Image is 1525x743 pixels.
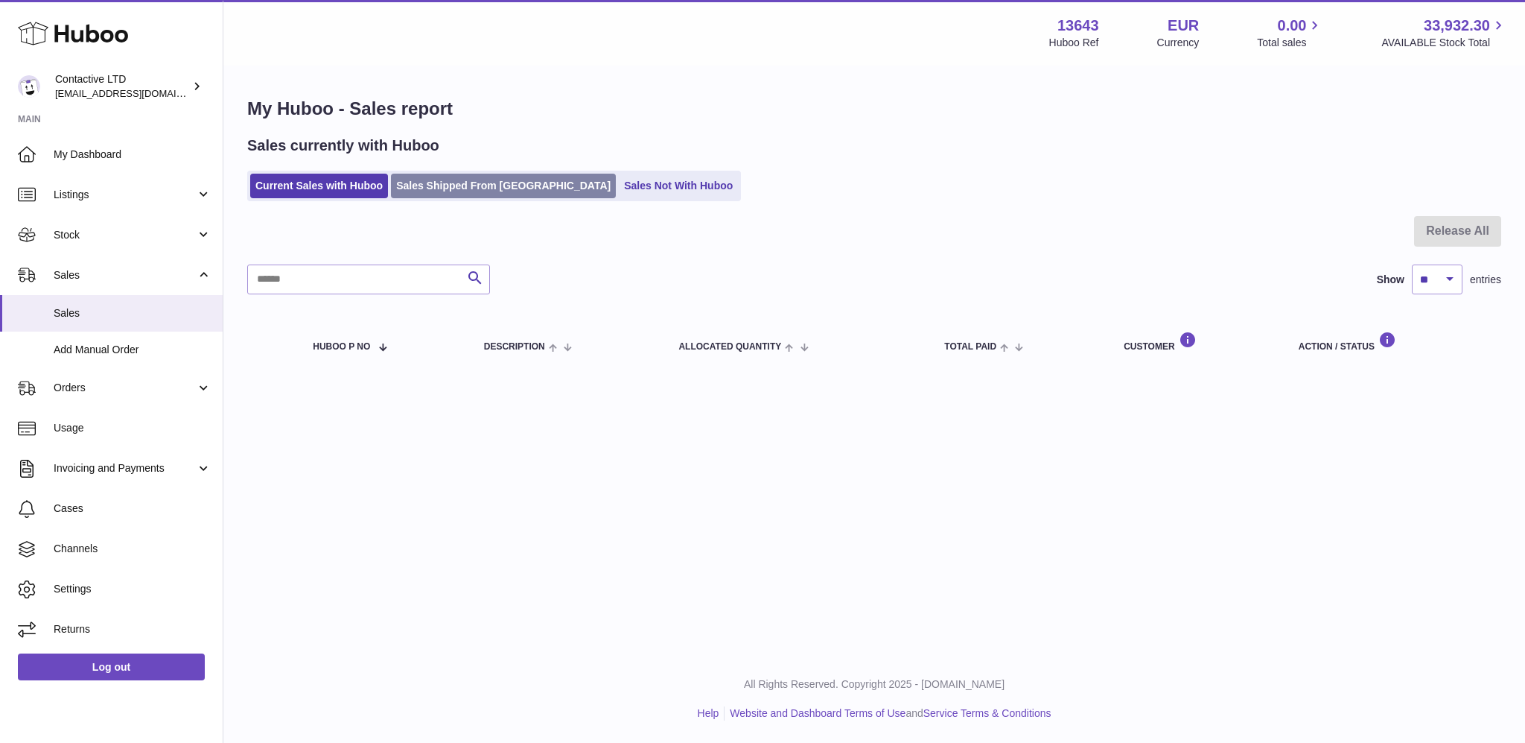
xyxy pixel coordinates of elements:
a: 0.00 Total sales [1257,16,1323,50]
span: Usage [54,421,211,435]
strong: EUR [1168,16,1199,36]
span: Total sales [1257,36,1323,50]
span: Add Manual Order [54,343,211,357]
span: entries [1470,273,1501,287]
div: Huboo Ref [1049,36,1099,50]
a: Log out [18,654,205,680]
div: Action / Status [1299,332,1486,352]
div: Contactive LTD [55,72,189,101]
a: Sales Not With Huboo [619,174,738,198]
span: Description [484,342,545,352]
strong: 13643 [1057,16,1099,36]
a: Help [698,707,719,719]
span: 33,932.30 [1424,16,1490,36]
span: Settings [54,582,211,596]
span: Stock [54,228,196,242]
p: All Rights Reserved. Copyright 2025 - [DOMAIN_NAME] [235,677,1513,692]
a: Sales Shipped From [GEOGRAPHIC_DATA] [391,174,616,198]
div: Currency [1157,36,1200,50]
span: Listings [54,188,196,202]
label: Show [1377,273,1404,287]
span: Sales [54,306,211,320]
span: Channels [54,542,211,556]
span: AVAILABLE Stock Total [1381,36,1507,50]
span: 0.00 [1278,16,1307,36]
span: Cases [54,502,211,516]
span: Huboo P no [313,342,370,352]
li: and [725,706,1051,721]
span: Returns [54,622,211,636]
span: [EMAIL_ADDRESS][DOMAIN_NAME] [55,87,219,99]
img: soul@SOWLhome.com [18,75,40,98]
span: Invoicing and Payments [54,461,196,475]
a: Service Terms & Conditions [923,707,1051,719]
span: Total paid [944,342,996,352]
h2: Sales currently with Huboo [247,136,439,156]
h1: My Huboo - Sales report [247,97,1501,121]
div: Customer [1124,332,1269,352]
span: ALLOCATED Quantity [678,342,781,352]
a: Website and Dashboard Terms of Use [730,707,905,719]
a: 33,932.30 AVAILABLE Stock Total [1381,16,1507,50]
a: Current Sales with Huboo [250,174,388,198]
span: My Dashboard [54,148,211,162]
span: Sales [54,268,196,282]
span: Orders [54,381,196,395]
